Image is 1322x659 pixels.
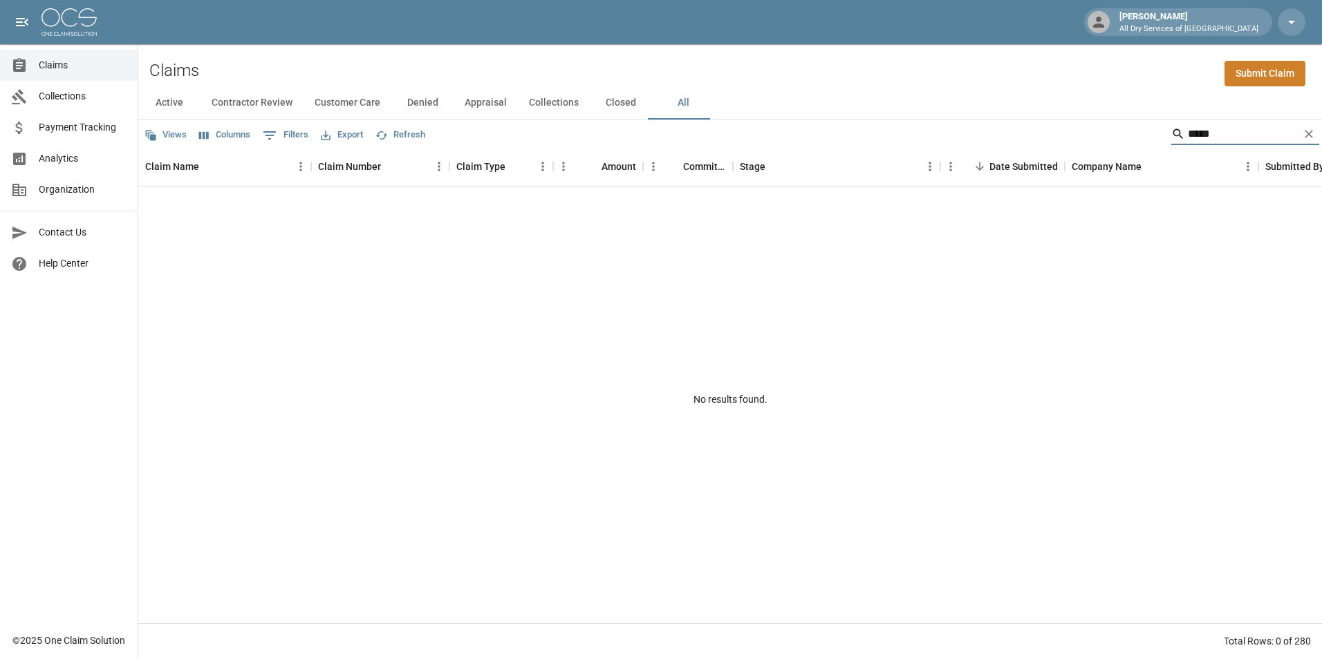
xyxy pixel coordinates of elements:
span: Organization [39,182,127,197]
button: Menu [553,156,574,177]
button: Sort [970,157,989,176]
div: Stage [740,147,765,186]
button: Collections [518,86,590,120]
button: Sort [1142,157,1161,176]
button: Menu [920,156,940,177]
div: Stage [733,147,940,186]
div: Date Submitted [989,147,1058,186]
div: Claim Number [318,147,381,186]
button: Clear [1298,124,1319,144]
button: Customer Care [304,86,391,120]
div: Search [1171,123,1319,148]
button: Refresh [372,124,429,146]
h2: Claims [149,61,199,81]
div: © 2025 One Claim Solution [12,633,125,647]
div: Company Name [1072,147,1142,186]
button: Sort [199,157,218,176]
button: Contractor Review [201,86,304,120]
button: Closed [590,86,652,120]
div: Claim Type [456,147,505,186]
button: Show filters [259,124,312,146]
div: Claim Name [145,147,199,186]
button: Sort [765,157,785,176]
button: open drawer [8,8,36,36]
button: Menu [532,156,553,177]
button: Menu [1238,156,1258,177]
div: dynamic tabs [138,86,1322,120]
div: Amount [602,147,636,186]
div: Committed Amount [643,147,733,186]
img: ocs-logo-white-transparent.png [41,8,97,36]
button: Menu [429,156,449,177]
div: [PERSON_NAME] [1114,10,1264,35]
div: Claim Name [138,147,311,186]
button: Select columns [196,124,254,146]
span: Help Center [39,256,127,271]
button: Menu [643,156,664,177]
div: Company Name [1065,147,1258,186]
div: Claim Number [311,147,449,186]
button: Sort [582,157,602,176]
button: Export [317,124,366,146]
span: Claims [39,58,127,73]
button: Menu [940,156,961,177]
p: All Dry Services of [GEOGRAPHIC_DATA] [1119,23,1258,35]
div: Committed Amount [683,147,726,186]
button: Appraisal [454,86,518,120]
button: Views [141,124,190,146]
div: Amount [553,147,643,186]
button: Menu [290,156,311,177]
div: Claim Type [449,147,553,186]
button: Denied [391,86,454,120]
span: Contact Us [39,225,127,240]
button: Sort [505,157,525,176]
div: Total Rows: 0 of 280 [1224,634,1311,648]
span: Analytics [39,151,127,166]
div: No results found. [138,187,1322,613]
span: Collections [39,89,127,104]
button: Sort [381,157,400,176]
button: All [652,86,714,120]
button: Sort [664,157,683,176]
button: Active [138,86,201,120]
span: Payment Tracking [39,120,127,135]
div: Date Submitted [940,147,1065,186]
a: Submit Claim [1225,61,1305,86]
